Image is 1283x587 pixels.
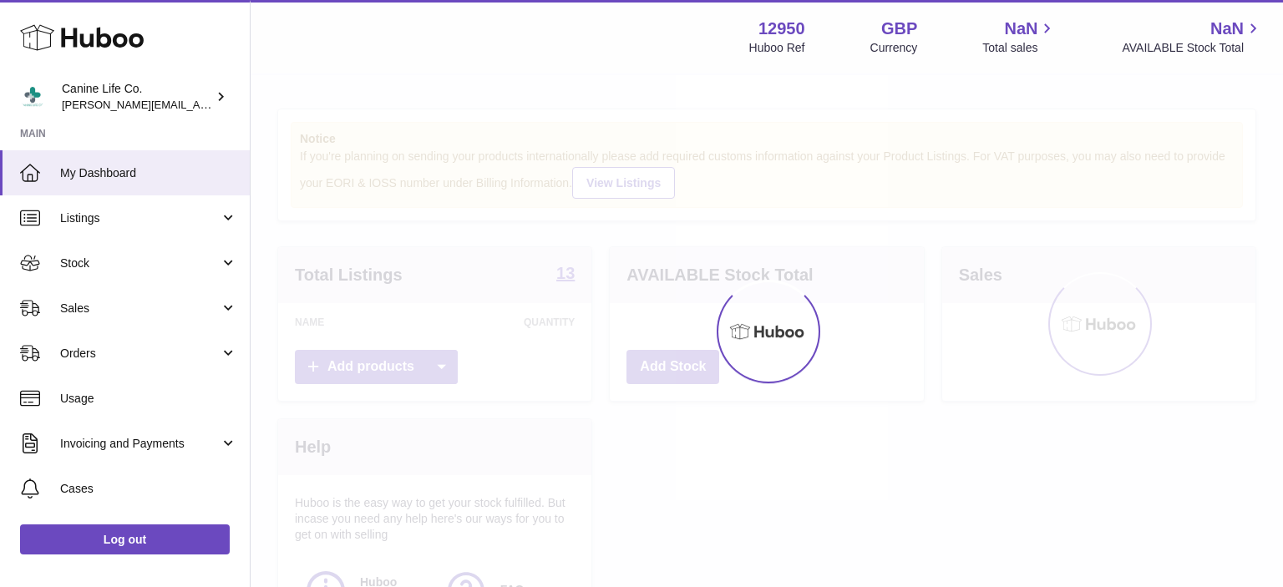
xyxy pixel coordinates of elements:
span: AVAILABLE Stock Total [1122,40,1263,56]
span: Orders [60,346,220,362]
div: Canine Life Co. [62,81,212,113]
strong: GBP [881,18,917,40]
a: NaN AVAILABLE Stock Total [1122,18,1263,56]
span: Cases [60,481,237,497]
span: NaN [1210,18,1244,40]
div: Currency [870,40,918,56]
span: Total sales [982,40,1057,56]
span: [PERSON_NAME][EMAIL_ADDRESS][DOMAIN_NAME] [62,98,335,111]
span: Sales [60,301,220,316]
span: NaN [1004,18,1037,40]
span: Usage [60,391,237,407]
span: Listings [60,210,220,226]
a: Log out [20,524,230,554]
a: NaN Total sales [982,18,1057,56]
div: Huboo Ref [749,40,805,56]
span: Stock [60,256,220,271]
span: Invoicing and Payments [60,436,220,452]
span: My Dashboard [60,165,237,181]
img: kevin@clsgltd.co.uk [20,84,45,109]
strong: 12950 [758,18,805,40]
